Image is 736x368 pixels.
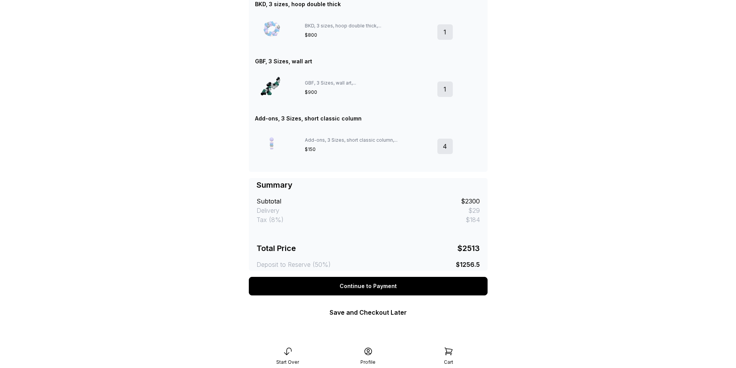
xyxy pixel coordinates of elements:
div: Profile [360,359,376,365]
div: 1 [437,81,453,97]
div: Start Over [276,359,299,365]
div: 1 [437,24,453,40]
a: Save and Checkout Later [330,309,407,316]
div: $1256.5 [456,260,480,269]
div: BKD, 3 sizes, hoop double thick, ... [305,23,431,29]
div: Subtotal [257,197,281,206]
div: Add-ons, 3 Sizes, short classic column, ... [305,137,431,143]
div: Add-ons, 3 Sizes, short classic column [255,115,362,122]
div: $ 900 [305,89,431,95]
div: Total Price [257,243,296,254]
div: $29 [468,206,480,215]
div: $ 800 [305,32,431,38]
div: Delivery [257,206,279,215]
div: $184 [466,215,480,224]
div: $ 150 [305,146,431,153]
div: GBF, 3 Sizes, wall art [255,58,312,65]
div: 4 [437,139,453,154]
div: GBF, 3 Sizes, wall art, ... [305,80,431,86]
div: $2300 [461,197,480,206]
div: Continue to Payment [249,277,488,295]
div: BKD, 3 sizes, hoop double thick [255,0,341,8]
div: $2513 [457,243,480,254]
div: Summary [257,180,292,190]
div: Cart [444,359,453,365]
div: Deposit to Reserve (50%) [257,260,331,269]
div: Tax (8%) [257,215,284,224]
